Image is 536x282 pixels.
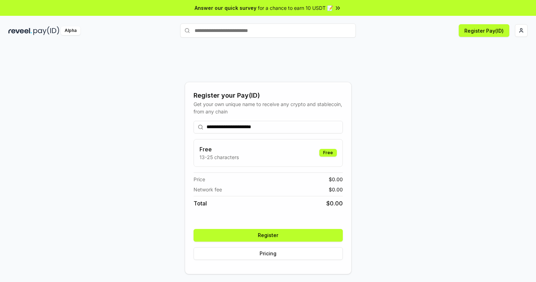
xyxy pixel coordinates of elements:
[200,145,239,153] h3: Free
[194,199,207,208] span: Total
[200,153,239,161] p: 13-25 characters
[329,186,343,193] span: $ 0.00
[194,91,343,100] div: Register your Pay(ID)
[195,4,256,12] span: Answer our quick survey
[61,26,80,35] div: Alpha
[194,100,343,115] div: Get your own unique name to receive any crypto and stablecoin, from any chain
[194,186,222,193] span: Network fee
[319,149,337,157] div: Free
[459,24,509,37] button: Register Pay(ID)
[194,247,343,260] button: Pricing
[329,176,343,183] span: $ 0.00
[8,26,32,35] img: reveel_dark
[194,176,205,183] span: Price
[326,199,343,208] span: $ 0.00
[194,229,343,242] button: Register
[258,4,333,12] span: for a chance to earn 10 USDT 📝
[33,26,59,35] img: pay_id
